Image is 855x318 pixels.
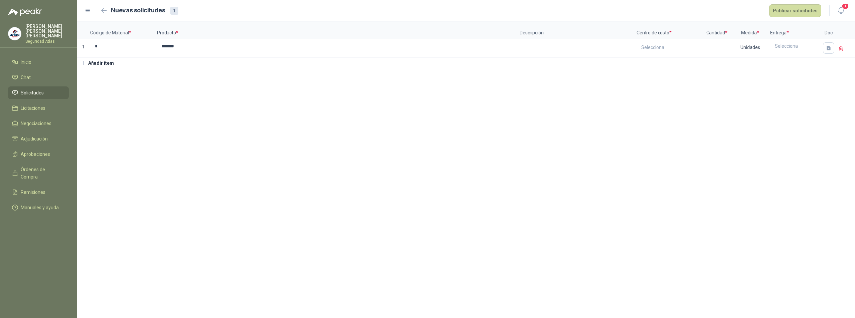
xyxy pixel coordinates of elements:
[8,163,69,183] a: Órdenes de Compra
[21,166,62,181] span: Órdenes de Compra
[21,189,45,196] span: Remisiones
[170,7,178,15] div: 1
[21,89,44,96] span: Solicitudes
[8,117,69,130] a: Negociaciones
[21,104,45,112] span: Licitaciones
[8,186,69,199] a: Remisiones
[25,39,69,43] p: Seguridad Atlas
[8,71,69,84] a: Chat
[77,39,90,57] p: 1
[8,56,69,68] a: Inicio
[8,102,69,114] a: Licitaciones
[90,21,157,39] p: Código de Material
[637,21,703,39] p: Centro de costo
[8,148,69,161] a: Aprobaciones
[820,21,837,39] p: Doc
[21,204,59,211] span: Manuales y ayuda
[21,58,31,66] span: Inicio
[77,57,118,69] button: Añadir ítem
[770,21,820,39] p: Entrega
[771,40,820,52] div: Selecciona
[842,3,849,9] span: 1
[8,27,21,40] img: Company Logo
[703,21,730,39] p: Cantidad
[111,6,165,15] h2: Nuevas solicitudes
[21,135,48,142] span: Adjudicación
[8,132,69,145] a: Adjudicación
[8,8,42,16] img: Logo peakr
[769,4,821,17] button: Publicar solicitudes
[8,201,69,214] a: Manuales y ayuda
[520,21,637,39] p: Descripción
[835,5,847,17] button: 1
[25,24,69,38] p: [PERSON_NAME] [PERSON_NAME] [PERSON_NAME]
[21,150,50,158] span: Aprobaciones
[21,120,51,127] span: Negociaciones
[21,74,31,81] span: Chat
[8,86,69,99] a: Solicitudes
[730,21,770,39] p: Medida
[157,21,520,39] p: Producto
[637,40,703,55] div: Selecciona
[731,40,769,55] div: Unidades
